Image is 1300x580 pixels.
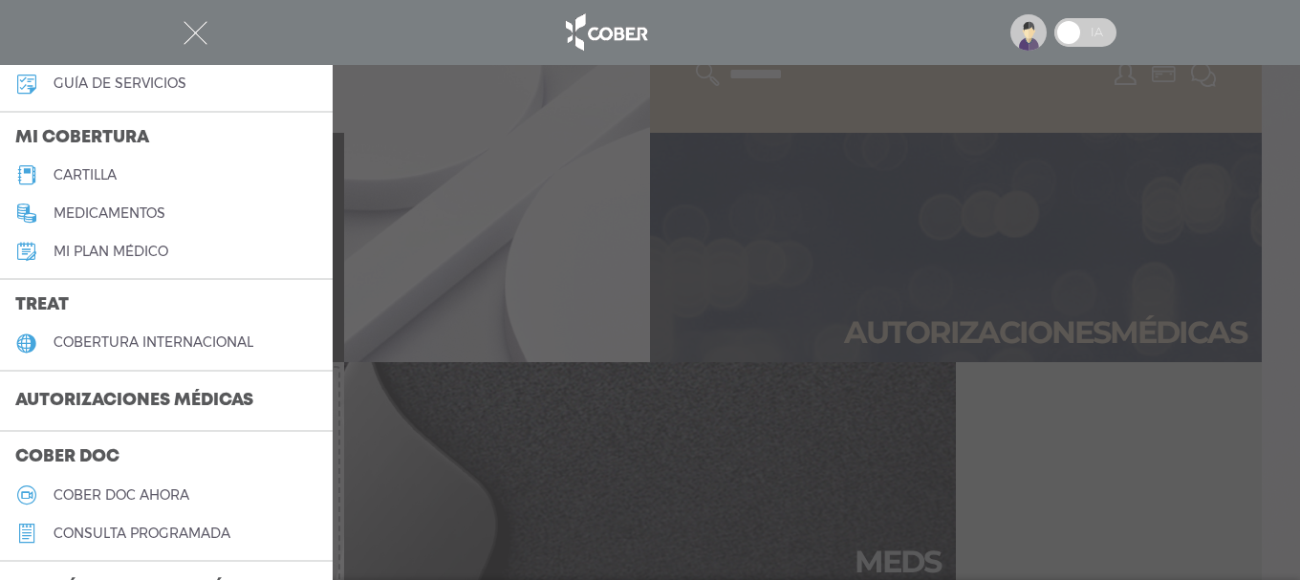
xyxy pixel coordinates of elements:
[54,526,230,542] h5: consulta programada
[54,487,189,504] h5: Cober doc ahora
[54,334,253,351] h5: cobertura internacional
[54,75,186,92] h5: guía de servicios
[54,244,168,260] h5: Mi plan médico
[54,205,165,222] h5: medicamentos
[555,10,656,55] img: logo_cober_home-white.png
[1010,14,1047,51] img: profile-placeholder.svg
[54,167,117,183] h5: cartilla
[184,21,207,45] img: Cober_menu-close-white.svg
